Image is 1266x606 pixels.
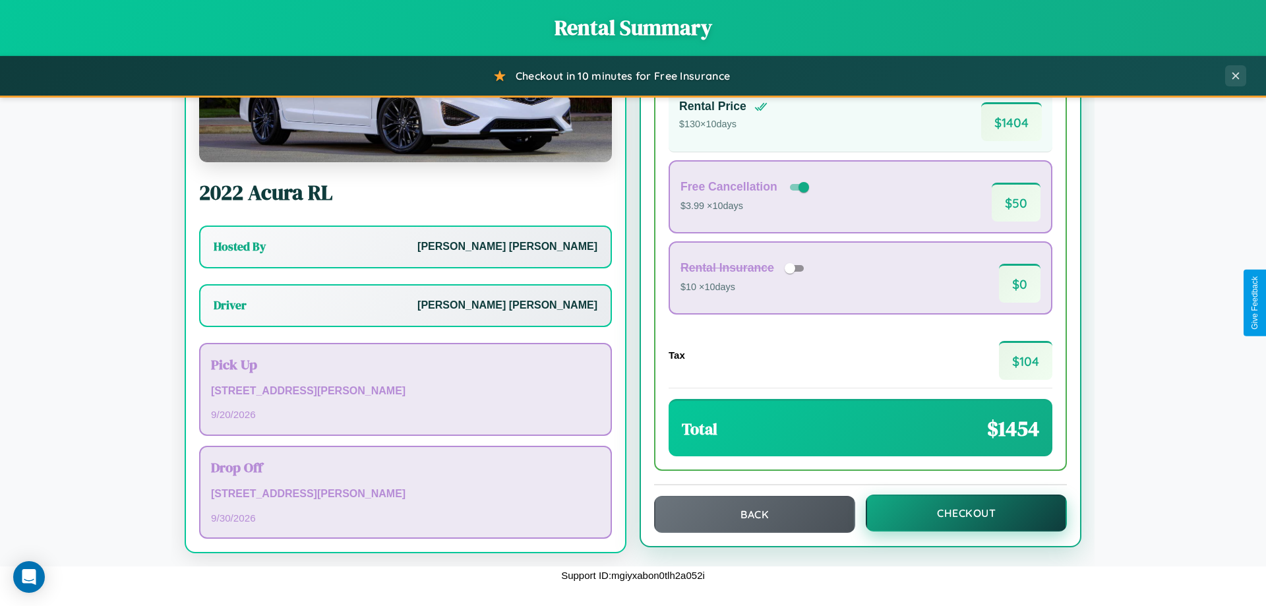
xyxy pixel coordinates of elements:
p: $10 × 10 days [680,279,808,296]
h4: Rental Insurance [680,261,774,275]
h4: Free Cancellation [680,180,777,194]
p: 9 / 30 / 2026 [211,509,600,527]
h3: Hosted By [214,239,266,255]
div: Give Feedback [1250,276,1259,330]
span: $ 0 [999,264,1040,303]
p: [PERSON_NAME] [PERSON_NAME] [417,237,597,257]
h4: Rental Price [679,100,746,113]
button: Back [654,496,855,533]
h2: 2022 Acura RL [199,178,612,207]
span: Checkout in 10 minutes for Free Insurance [516,69,730,82]
span: $ 1404 [981,102,1042,141]
h3: Driver [214,297,247,313]
span: $ 50 [992,183,1040,222]
span: $ 104 [999,341,1052,380]
p: [STREET_ADDRESS][PERSON_NAME] [211,382,600,401]
p: $ 130 × 10 days [679,116,768,133]
h3: Pick Up [211,355,600,374]
h3: Total [682,418,717,440]
h3: Drop Off [211,458,600,477]
span: $ 1454 [987,414,1039,443]
p: Support ID: mgiyxabon0tlh2a052i [561,566,705,584]
p: [STREET_ADDRESS][PERSON_NAME] [211,485,600,504]
div: Open Intercom Messenger [13,561,45,593]
p: $3.99 × 10 days [680,198,812,215]
h4: Tax [669,349,685,361]
p: [PERSON_NAME] [PERSON_NAME] [417,296,597,315]
button: Checkout [866,495,1067,531]
p: 9 / 20 / 2026 [211,406,600,423]
h1: Rental Summary [13,13,1253,42]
